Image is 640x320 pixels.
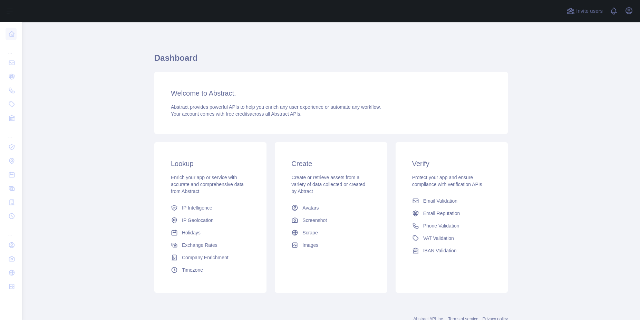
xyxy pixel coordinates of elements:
a: IBAN Validation [409,244,494,257]
span: Holidays [182,229,201,236]
a: Email Reputation [409,207,494,220]
a: Holidays [168,226,253,239]
span: Abstract provides powerful APIs to help you enrich any user experience or automate any workflow. [171,104,381,110]
span: Email Reputation [423,210,460,217]
a: Images [289,239,373,251]
span: Protect your app and ensure compliance with verification APIs [412,175,482,187]
span: Enrich your app or service with accurate and comprehensive data from Abstract [171,175,244,194]
h3: Verify [412,159,491,168]
a: Email Validation [409,195,494,207]
h1: Dashboard [154,52,508,69]
a: Screenshot [289,214,373,226]
h3: Welcome to Abstract. [171,88,491,98]
h3: Lookup [171,159,250,168]
span: VAT Validation [423,235,454,242]
div: ... [6,41,17,55]
div: ... [6,224,17,237]
a: Avatars [289,202,373,214]
a: Phone Validation [409,220,494,232]
div: ... [6,126,17,139]
button: Invite users [565,6,604,17]
span: Exchange Rates [182,242,217,249]
a: Exchange Rates [168,239,253,251]
span: Phone Validation [423,222,459,229]
span: Email Validation [423,197,457,204]
a: IP Geolocation [168,214,253,226]
a: Timezone [168,264,253,276]
span: IP Intelligence [182,204,212,211]
span: free credits [226,111,250,117]
a: IP Intelligence [168,202,253,214]
a: VAT Validation [409,232,494,244]
span: Company Enrichment [182,254,229,261]
h3: Create [291,159,370,168]
span: IP Geolocation [182,217,214,224]
span: IBAN Validation [423,247,457,254]
span: Scrape [302,229,318,236]
span: Your account comes with across all Abstract APIs. [171,111,301,117]
span: Screenshot [302,217,327,224]
span: Avatars [302,204,319,211]
span: Timezone [182,266,203,273]
span: Create or retrieve assets from a variety of data collected or created by Abtract [291,175,365,194]
span: Images [302,242,318,249]
span: Invite users [576,7,603,15]
a: Scrape [289,226,373,239]
a: Company Enrichment [168,251,253,264]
